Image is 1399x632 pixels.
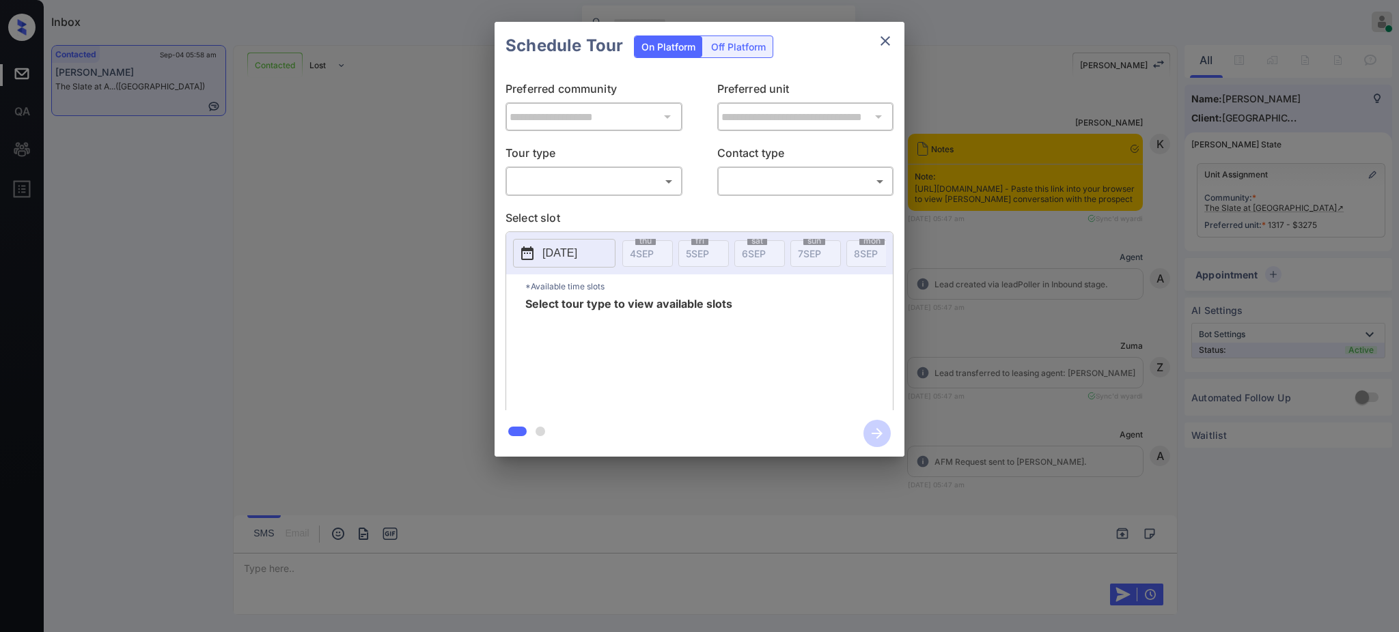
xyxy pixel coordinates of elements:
[505,210,894,231] p: Select slot
[635,36,702,57] div: On Platform
[717,145,894,167] p: Contact type
[525,274,893,298] p: *Available time slots
[704,36,773,57] div: Off Platform
[717,81,894,102] p: Preferred unit
[505,81,682,102] p: Preferred community
[505,145,682,167] p: Tour type
[525,298,732,407] span: Select tour type to view available slots
[542,245,577,261] p: [DATE]
[495,22,634,70] h2: Schedule Tour
[872,27,899,55] button: close
[513,239,615,268] button: [DATE]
